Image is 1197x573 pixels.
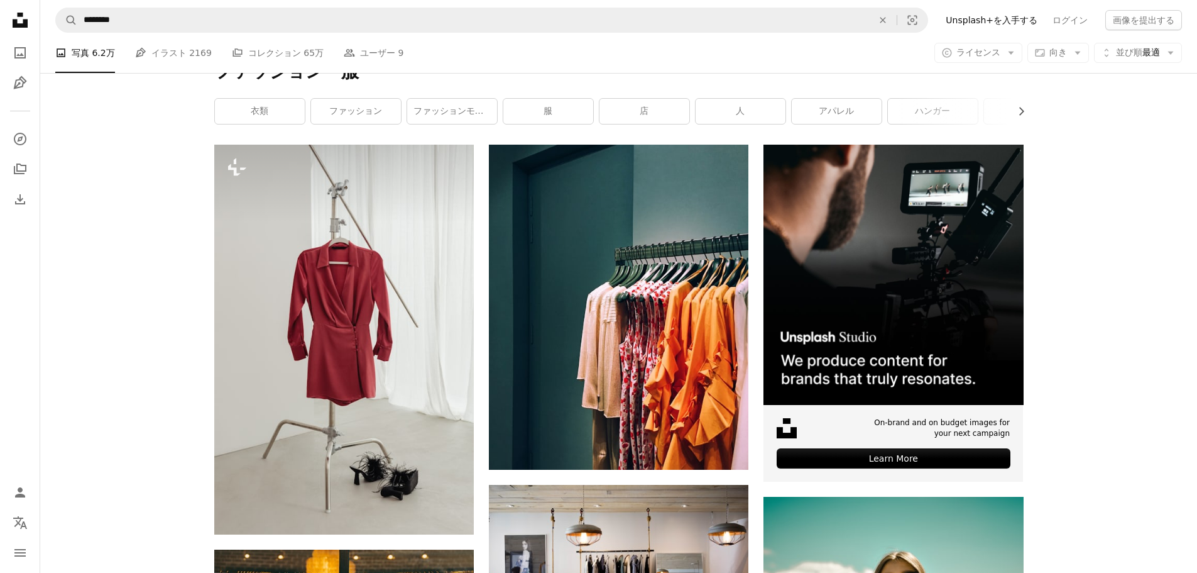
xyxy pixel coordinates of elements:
[55,8,928,33] form: サイト内でビジュアルを探す
[8,187,33,212] a: ダウンロード履歴
[1010,99,1024,124] button: リストを右にスクロールする
[8,8,33,35] a: ホーム — Unsplash
[215,99,305,124] a: 衣類
[1105,10,1182,30] button: 画像を提出する
[956,47,1000,57] span: ライセンス
[311,99,401,124] a: ファッション
[303,46,324,60] span: 65万
[888,99,978,124] a: ハンガー
[792,99,882,124] a: アパレル
[599,99,689,124] a: 店
[189,46,212,60] span: 2169
[984,99,1074,124] a: ブログ
[8,510,33,535] button: 言語
[1116,47,1142,57] span: 並び順
[1116,47,1160,59] span: 最適
[8,126,33,152] a: 探す
[8,70,33,96] a: イラスト
[867,418,1010,439] span: On-brand and on budget images for your next campaign
[407,99,497,124] a: ファッションモデル
[869,8,897,32] button: 全てクリア
[1045,10,1095,30] a: ログイン
[763,145,1023,482] a: On-brand and on budget images for your next campaignLearn More
[1094,43,1182,63] button: 並び順最適
[214,334,474,345] a: スタンドに赤いスーツと黒い靴
[8,40,33,65] a: 写真
[8,540,33,565] button: メニュー
[8,157,33,182] a: コレクション
[214,145,474,535] img: スタンドに赤いスーツと黒い靴
[135,33,212,73] a: イラスト 2169
[777,418,797,438] img: file-1631678316303-ed18b8b5cb9cimage
[938,10,1045,30] a: Unsplash+を入手する
[934,43,1022,63] button: ライセンス
[897,8,927,32] button: ビジュアル検索
[1027,43,1089,63] button: 向き
[696,99,785,124] a: 人
[1049,47,1067,57] span: 向き
[56,8,77,32] button: Unsplashで検索する
[503,99,593,124] a: 服
[344,33,403,73] a: ユーザー 9
[489,145,748,470] img: アソートカラーシャツロットハングオンラック
[777,448,1010,469] div: Learn More
[489,301,748,313] a: アソートカラーシャツロットハングオンラック
[232,33,324,73] a: コレクション 65万
[8,480,33,505] a: ログイン / 登録する
[398,46,404,60] span: 9
[763,145,1023,404] img: file-1715652217532-464736461acbimage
